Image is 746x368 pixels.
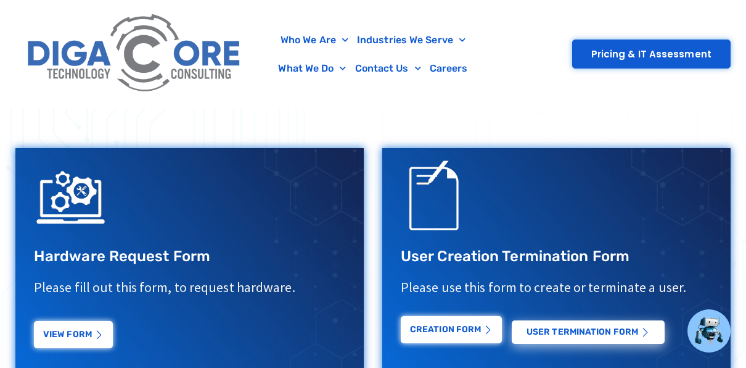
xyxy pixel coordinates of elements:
[401,161,475,235] img: Support Request Icon
[34,247,345,266] h3: Hardware Request Form
[527,328,638,337] span: USER Termination Form
[401,247,712,266] h3: User Creation Termination Form
[572,40,731,69] a: Pricing & IT Assessment
[401,278,712,296] p: Please use this form to create or terminate a user.
[276,26,353,54] a: Who We Are
[351,54,425,83] a: Contact Us
[34,278,345,296] p: Please fill out this form, to request hardware.
[591,49,711,59] span: Pricing & IT Assessment
[512,320,665,344] a: USER Termination Form
[353,26,470,54] a: Industries We Serve
[34,321,113,348] a: View Form
[22,6,248,102] img: Digacore Logo
[274,54,350,83] a: What We Do
[401,316,502,343] a: Creation Form
[425,54,472,83] a: Careers
[34,161,108,235] img: IT Support Icon
[254,26,493,83] nav: Menu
